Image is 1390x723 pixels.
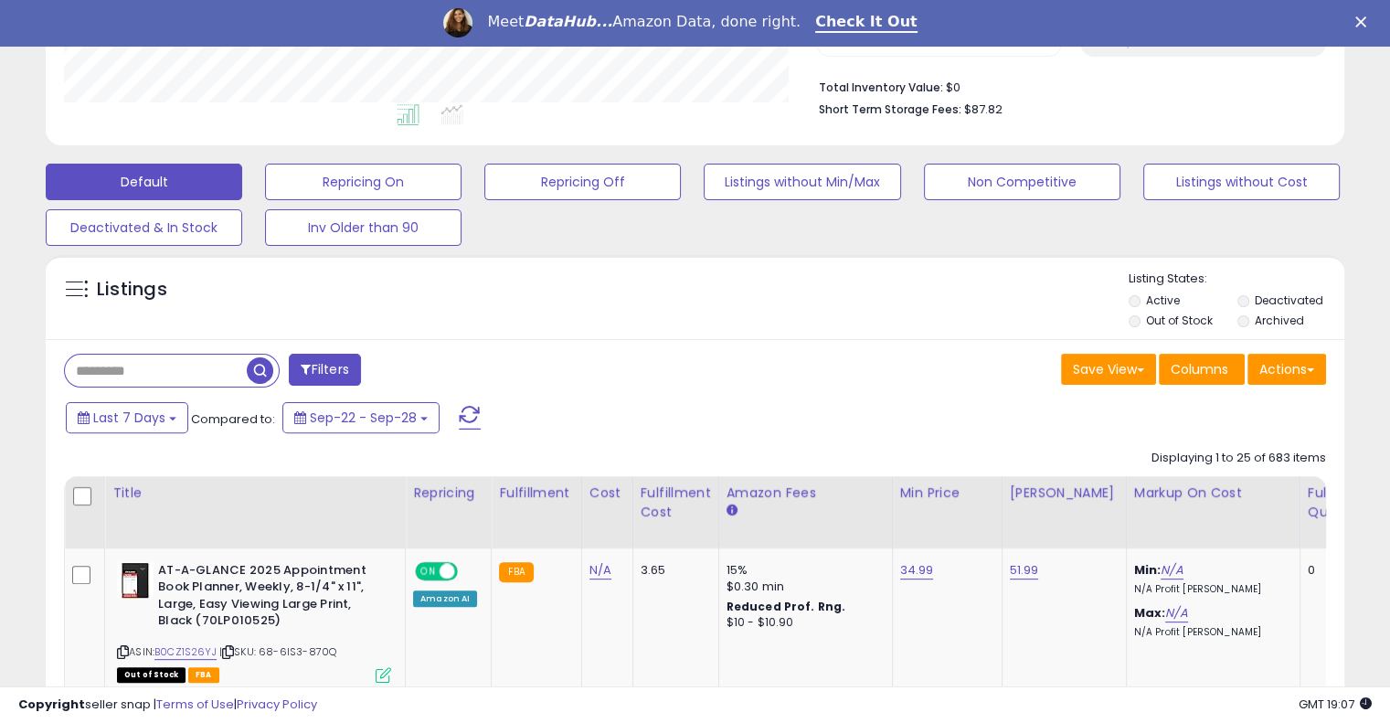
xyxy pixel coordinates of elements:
div: $10 - $10.90 [727,615,878,631]
small: FBA [499,562,533,582]
a: N/A [589,561,611,579]
span: Sep-22 - Sep-28 [310,409,417,427]
button: Non Competitive [924,164,1120,200]
span: FBA [188,667,219,683]
div: Markup on Cost [1134,484,1292,503]
label: Deactivated [1254,292,1322,308]
button: Last 7 Days [66,402,188,433]
div: Cost [589,484,625,503]
div: 0 [1308,562,1364,579]
b: Short Term Storage Fees: [819,101,961,117]
div: seller snap | | [18,696,317,714]
button: Columns [1159,354,1245,385]
p: Listing States: [1129,271,1344,288]
div: 3.65 [641,562,705,579]
button: Inv Older than 90 [265,209,462,246]
span: Last 7 Days [93,409,165,427]
a: Privacy Policy [237,696,317,713]
button: Repricing Off [484,164,681,200]
span: All listings that are currently out of stock and unavailable for purchase on Amazon [117,667,186,683]
label: Out of Stock [1146,313,1213,328]
span: OFF [455,563,484,579]
b: Reduced Prof. Rng. [727,599,846,614]
b: Min: [1134,561,1162,579]
b: Total Inventory Value: [819,80,943,95]
button: Listings without Min/Max [704,164,900,200]
span: $87.82 [964,101,1003,118]
div: Repricing [413,484,483,503]
div: Amazon AI [413,590,477,607]
a: Terms of Use [156,696,234,713]
small: Prev: N/A [1100,38,1136,49]
div: [PERSON_NAME] [1010,484,1119,503]
a: N/A [1165,604,1187,622]
div: $0.30 min [727,579,878,595]
small: Prev: 120 [836,38,869,49]
b: Max: [1134,604,1166,622]
a: 51.99 [1010,561,1039,579]
button: Save View [1061,354,1156,385]
div: Close [1355,16,1374,27]
p: N/A Profit [PERSON_NAME] [1134,583,1286,596]
div: Fulfillment Cost [641,484,711,522]
a: 34.99 [900,561,934,579]
div: Min Price [900,484,994,503]
p: N/A Profit [PERSON_NAME] [1134,626,1286,639]
strong: Copyright [18,696,85,713]
span: Columns [1171,360,1228,378]
i: DataHub... [524,13,612,30]
li: $0 [819,75,1312,97]
span: | SKU: 68-6IS3-870Q [219,644,336,659]
a: N/A [1161,561,1183,579]
button: Default [46,164,242,200]
button: Filters [289,354,360,386]
label: Archived [1254,313,1303,328]
th: The percentage added to the cost of goods (COGS) that forms the calculator for Min & Max prices. [1126,476,1300,548]
a: B0CZ1S26YJ [154,644,217,660]
img: 41ttkTVkcML._SL40_.jpg [117,562,154,599]
div: Meet Amazon Data, done right. [487,13,801,31]
small: Amazon Fees. [727,503,737,519]
button: Sep-22 - Sep-28 [282,402,440,433]
button: Actions [1247,354,1326,385]
a: Check It Out [815,13,918,33]
span: ON [417,563,440,579]
button: Deactivated & In Stock [46,209,242,246]
img: Profile image for Georgie [443,8,472,37]
div: 15% [727,562,878,579]
div: Fulfillment [499,484,573,503]
div: Displaying 1 to 25 of 683 items [1151,450,1326,467]
div: Fulfillable Quantity [1308,484,1371,522]
button: Listings without Cost [1143,164,1340,200]
label: Active [1146,292,1180,308]
h5: Listings [97,277,167,303]
b: AT-A-GLANCE 2025 Appointment Book Planner, Weekly, 8-1/4" x 11", Large, Easy Viewing Large Print,... [158,562,380,634]
span: Compared to: [191,410,275,428]
span: 2025-10-6 19:07 GMT [1299,696,1372,713]
button: Repricing On [265,164,462,200]
div: Amazon Fees [727,484,885,503]
div: Title [112,484,398,503]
